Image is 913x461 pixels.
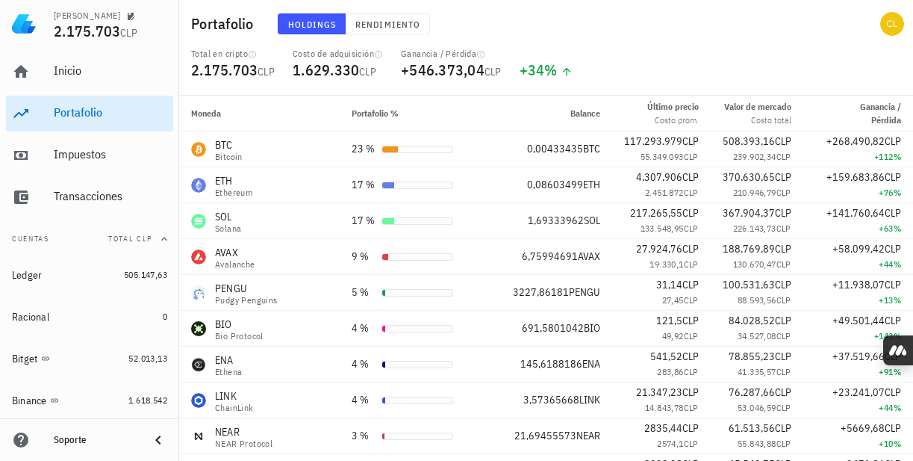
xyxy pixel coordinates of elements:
[179,96,340,132] th: Moneda
[647,100,699,114] div: Último precio
[776,294,791,306] span: CLP
[775,350,791,363] span: CLP
[841,421,885,435] span: +5669,68
[662,330,684,341] span: 49,92
[352,108,399,119] span: Portafolio %
[815,257,901,272] div: +44
[6,383,173,418] a: Binance 1.618.542
[894,151,901,162] span: %
[215,173,252,188] div: ETH
[12,395,47,407] div: Binance
[729,386,775,399] span: 76.287,66
[54,10,120,22] div: [PERSON_NAME]
[624,134,682,148] span: 117.293.979
[682,350,699,363] span: CLP
[832,242,885,256] span: +58.099,42
[522,321,584,335] span: 691,5801042
[191,285,206,300] div: PENGU-icon
[815,221,901,236] div: +63
[6,299,173,335] a: Racional 0
[128,395,167,406] span: 1.618.542
[645,402,684,413] span: 14.843,78
[894,294,901,306] span: %
[775,170,791,184] span: CLP
[636,386,682,399] span: 21.347,23
[215,224,241,233] div: Solana
[656,278,682,291] span: 31,14
[662,294,684,306] span: 27,45
[191,108,221,119] span: Moneda
[191,214,206,229] div: SOL-icon
[191,357,206,372] div: ENA-icon
[641,223,684,234] span: 133.548,95
[775,206,791,220] span: CLP
[54,105,167,120] div: Portafolio
[523,393,579,406] span: 3,57365668
[6,96,173,132] a: Portafolio
[775,278,791,291] span: CLP
[124,269,167,280] span: 505.147,63
[215,439,272,448] div: NEAR Protocol
[684,330,699,341] span: CLP
[215,403,254,412] div: ChainLink
[815,149,901,164] div: +112
[346,13,430,34] button: Rendimiento
[815,185,901,200] div: +76
[583,142,600,155] span: BTC
[12,12,36,36] img: LedgiFi
[6,341,173,377] a: Bitget 52.013,13
[6,54,173,90] a: Inicio
[684,366,699,377] span: CLP
[860,101,901,126] span: Ganancia / Pérdida
[682,278,699,291] span: CLP
[108,234,152,244] span: Total CLP
[738,294,776,306] span: 88.593,56
[12,353,38,365] div: Bitget
[215,245,255,260] div: AVAX
[832,386,885,399] span: +23.241,07
[352,356,376,372] div: 4 %
[724,114,791,127] div: Costo total
[775,421,791,435] span: CLP
[584,214,600,227] span: SOL
[215,424,272,439] div: NEAR
[682,206,699,220] span: CLP
[352,428,376,444] div: 3 %
[12,269,43,282] div: Ledger
[215,353,242,368] div: ENA
[6,257,173,293] a: Ledger 505.147,63
[776,151,791,162] span: CLP
[215,332,264,341] div: Bio Protocol
[776,187,791,198] span: CLP
[465,96,612,132] th: Balance: Sin ordenar. Pulse para ordenar de forma ascendente.
[215,260,255,269] div: Avalanche
[215,281,278,296] div: PENGU
[885,386,901,399] span: CLP
[894,223,901,234] span: %
[569,285,600,299] span: PENGU
[215,188,252,197] div: Ethereum
[583,178,600,191] span: ETH
[682,386,699,399] span: CLP
[359,65,376,78] span: CLP
[776,402,791,413] span: CLP
[894,187,901,198] span: %
[120,26,137,40] span: CLP
[723,278,775,291] span: 100.531,63
[215,209,241,224] div: SOL
[636,170,682,184] span: 4.307.906
[682,134,699,148] span: CLP
[584,321,600,335] span: BIO
[352,177,376,193] div: 17 %
[733,187,776,198] span: 210.946,79
[191,393,206,408] div: LINK-icon
[215,389,254,403] div: LINK
[401,60,484,80] span: +546.373,04
[885,170,901,184] span: CLP
[191,48,275,60] div: Total en cripto
[258,65,275,78] span: CLP
[832,350,885,363] span: +37.519,66
[684,294,699,306] span: CLP
[729,421,775,435] span: 61.513,56
[738,330,776,341] span: 34.527,08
